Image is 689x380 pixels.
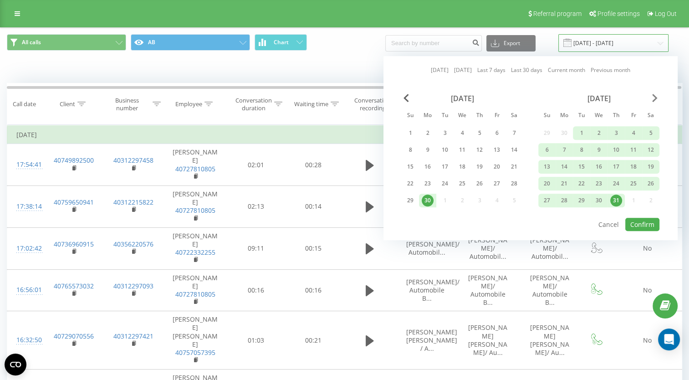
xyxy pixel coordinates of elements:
td: 02:13 [227,186,285,228]
div: 22 [404,178,416,190]
div: Mon Jul 21, 2025 [556,177,573,190]
span: Profile settings [597,10,640,17]
a: 40312215822 [113,198,153,206]
div: 19 [474,161,485,173]
div: 26 [645,178,657,190]
div: 5 [645,127,657,139]
div: 9 [593,144,605,156]
td: No [613,311,682,370]
div: 13 [541,161,553,173]
span: [PERSON_NAME]/ Automobil... [406,240,459,257]
div: Sun Jul 6, 2025 [538,143,556,157]
td: 00:16 [285,269,342,311]
td: 00:16 [227,269,285,311]
div: 11 [456,144,468,156]
div: Thu Jun 5, 2025 [471,126,488,140]
div: 14 [558,161,570,173]
a: Current month [548,66,585,75]
div: Tue Jul 8, 2025 [573,143,590,157]
abbr: Sunday [540,109,554,123]
div: 2 [422,127,434,139]
div: Open Intercom Messenger [658,329,680,350]
span: Referral program [533,10,582,17]
div: Tue Jun 10, 2025 [436,143,454,157]
td: 09:11 [227,227,285,269]
div: 4 [628,127,639,139]
button: Export [486,35,536,51]
a: 40765573032 [54,282,94,290]
div: Sat Jul 5, 2025 [642,126,659,140]
button: Open CMP widget [5,354,26,375]
a: 40727810805 [175,206,215,215]
div: 17:54:41 [16,156,35,174]
div: 12 [474,144,485,156]
abbr: Sunday [403,109,417,123]
span: [PERSON_NAME]/ Automobile B... [406,277,459,303]
td: [PERSON_NAME] [163,186,227,228]
div: 16:32:50 [16,331,35,349]
td: [PERSON_NAME] [163,269,227,311]
div: Fri Jun 20, 2025 [488,160,505,174]
div: 6 [541,144,553,156]
div: Sun Jun 22, 2025 [402,177,419,190]
div: 5 [474,127,485,139]
div: Conversation recording [350,97,395,112]
div: 27 [541,195,553,206]
div: Sun Jul 27, 2025 [538,194,556,207]
div: 28 [558,195,570,206]
div: 2 [593,127,605,139]
div: Fri Jun 6, 2025 [488,126,505,140]
div: 17 [439,161,451,173]
a: 40312297421 [113,332,153,340]
div: 9 [422,144,434,156]
div: 25 [628,178,639,190]
td: 00:14 [285,186,342,228]
div: Client [60,100,75,108]
div: 18 [628,161,639,173]
abbr: Friday [490,109,504,123]
td: 00:28 [285,144,342,186]
div: 18 [456,161,468,173]
div: 15 [576,161,587,173]
span: [PERSON_NAME]/ Automobile B... [530,273,569,307]
div: Waiting time [294,100,328,108]
span: [PERSON_NAME] [PERSON_NAME]/ Au... [530,323,569,357]
div: 10 [610,144,622,156]
div: 7 [558,144,570,156]
div: Mon Jun 30, 2025 [419,194,436,207]
div: 27 [491,178,503,190]
div: Mon Jul 28, 2025 [556,194,573,207]
abbr: Wednesday [592,109,606,123]
div: 3 [610,127,622,139]
div: 3 [439,127,451,139]
div: 25 [456,178,468,190]
div: 23 [593,178,605,190]
span: [PERSON_NAME]/ Automobil... [530,236,569,261]
div: Mon Jun 23, 2025 [419,177,436,190]
div: 23 [422,178,434,190]
div: Fri Jun 27, 2025 [488,177,505,190]
td: [PERSON_NAME] [PERSON_NAME] [163,311,227,370]
div: Thu Jul 24, 2025 [607,177,625,190]
div: Tue Jun 24, 2025 [436,177,454,190]
div: 21 [508,161,520,173]
abbr: Saturday [507,109,521,123]
div: Thu Jun 26, 2025 [471,177,488,190]
div: 7 [508,127,520,139]
div: [DATE] [402,94,523,103]
span: All calls [22,39,41,46]
abbr: Thursday [609,109,623,123]
div: Tue Jun 17, 2025 [436,160,454,174]
a: 40727810805 [175,290,215,298]
div: Business number [103,97,150,112]
div: 28 [508,178,520,190]
div: Tue Jun 3, 2025 [436,126,454,140]
a: 40356220576 [113,240,153,248]
div: 6 [491,127,503,139]
div: Fri Jun 13, 2025 [488,143,505,157]
a: 40757057395 [175,348,215,357]
a: 40736960915 [54,240,94,248]
a: 40727810805 [175,164,215,173]
abbr: Tuesday [438,109,452,123]
abbr: Monday [421,109,434,123]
